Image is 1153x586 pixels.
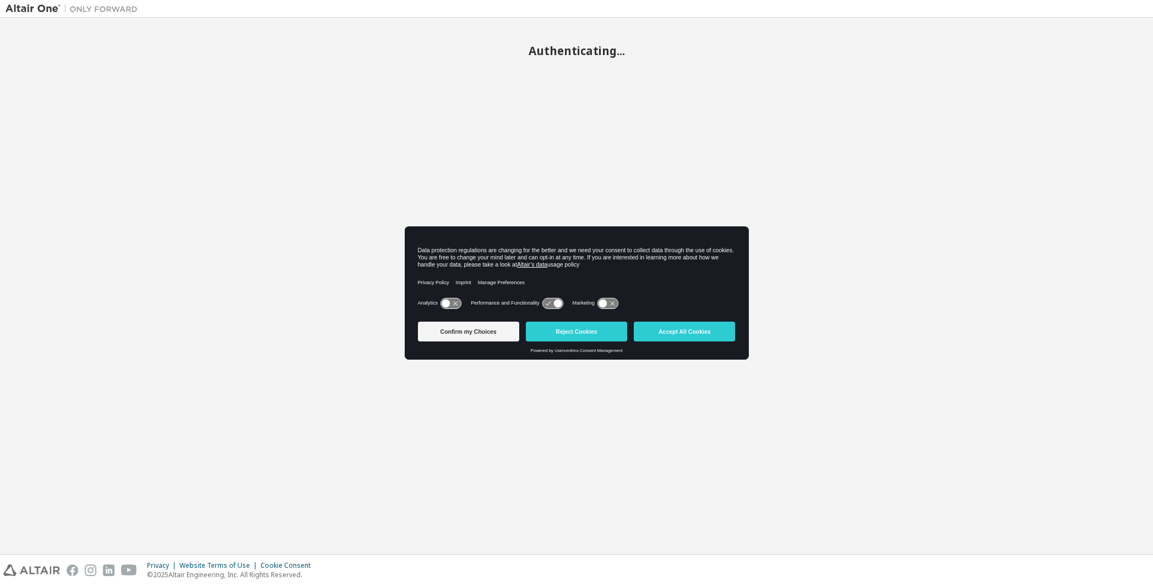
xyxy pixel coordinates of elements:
h2: Authenticating... [6,44,1147,58]
img: youtube.svg [121,565,137,576]
img: linkedin.svg [103,565,115,576]
p: © 2025 Altair Engineering, Inc. All Rights Reserved. [147,570,317,579]
div: Website Terms of Use [180,561,260,570]
img: facebook.svg [67,565,78,576]
div: Cookie Consent [260,561,317,570]
img: instagram.svg [85,565,96,576]
img: altair_logo.svg [3,565,60,576]
div: Privacy [147,561,180,570]
img: Altair One [6,3,143,14]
